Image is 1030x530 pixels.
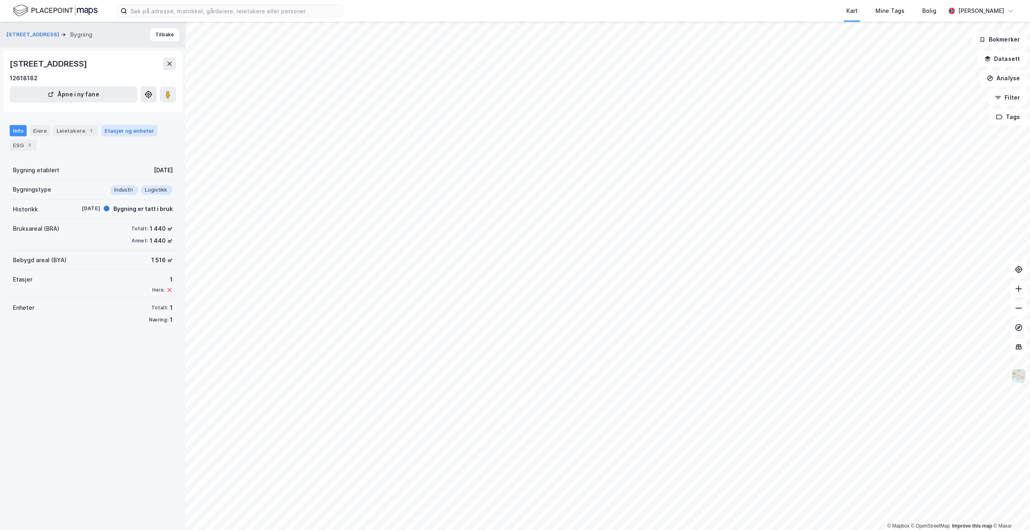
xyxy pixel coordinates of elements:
[105,127,154,134] div: Etasjer og enheter
[10,57,89,70] div: [STREET_ADDRESS]
[151,255,173,265] div: 1 516 ㎡
[990,491,1030,530] iframe: Chat Widget
[154,165,173,175] div: [DATE]
[150,224,173,234] div: 1 440 ㎡
[978,51,1027,67] button: Datasett
[10,86,137,102] button: Åpne i ny fane
[846,6,858,16] div: Kart
[13,255,67,265] div: Bebygd areal (BYA)
[13,275,32,284] div: Etasjer
[989,109,1027,125] button: Tags
[53,125,98,136] div: Leietakere
[887,523,909,529] a: Mapbox
[13,165,59,175] div: Bygning etablert
[151,305,168,311] div: Totalt:
[13,185,51,194] div: Bygningstype
[150,236,173,246] div: 1 440 ㎡
[30,125,50,136] div: Eiere
[922,6,936,16] div: Bolig
[70,30,92,40] div: Bygning
[13,4,98,18] img: logo.f888ab2527a4732fd821a326f86c7f29.svg
[68,205,100,212] div: [DATE]
[911,523,950,529] a: OpenStreetMap
[958,6,1004,16] div: [PERSON_NAME]
[952,523,992,529] a: Improve this map
[875,6,904,16] div: Mine Tags
[10,73,38,83] div: 12618182
[13,224,59,234] div: Bruksareal (BRA)
[113,204,173,214] div: Bygning er tatt i bruk
[13,204,38,214] div: Historikk
[10,140,37,151] div: ESG
[25,141,33,149] div: 1
[6,31,61,39] button: [STREET_ADDRESS]
[13,303,34,313] div: Enheter
[152,287,165,293] div: Heis:
[152,275,173,284] div: 1
[150,28,179,41] button: Tilbake
[170,303,173,313] div: 1
[1011,368,1026,384] img: Z
[988,90,1027,106] button: Filter
[87,127,95,135] div: 1
[127,5,343,17] input: Søk på adresse, matrikkel, gårdeiere, leietakere eller personer
[132,238,148,244] div: Annet:
[149,317,168,323] div: Næring:
[10,125,27,136] div: Info
[980,70,1027,86] button: Analyse
[972,31,1027,48] button: Bokmerker
[170,315,173,325] div: 1
[131,225,148,232] div: Totalt:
